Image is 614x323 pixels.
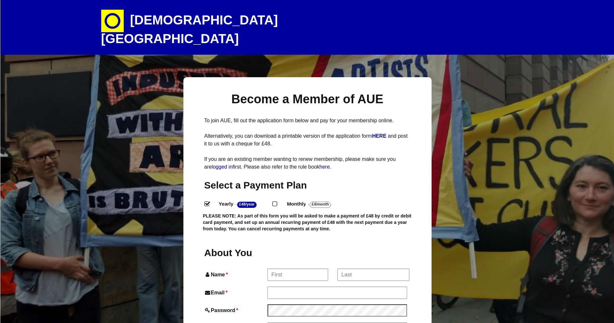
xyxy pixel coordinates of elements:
[204,288,266,297] label: Email
[213,199,273,209] label: Yearly - .
[319,164,330,170] a: here
[337,269,409,281] input: Last
[101,10,124,32] img: circle-e1448293145835.png
[212,164,233,170] a: logged in
[372,133,388,139] a: HERE
[310,202,331,208] strong: £4/Month
[204,306,266,315] label: Password
[237,202,257,208] strong: £48/Year
[204,246,266,259] h2: About You
[204,117,411,125] p: To join AUE, fill out the application form below and pay for your membership online.
[372,133,386,139] strong: HERE
[268,269,328,281] input: First
[204,155,411,171] p: If you are an existing member wanting to renew membership, please make sure you are first. Please...
[204,132,411,148] p: Alternatively, you can download a printable version of the application form and post it to us wit...
[281,199,347,209] label: Monthly - .
[204,180,307,190] span: Select a Payment Plan
[204,91,411,107] h1: Become a Member of AUE
[204,270,267,279] label: Name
